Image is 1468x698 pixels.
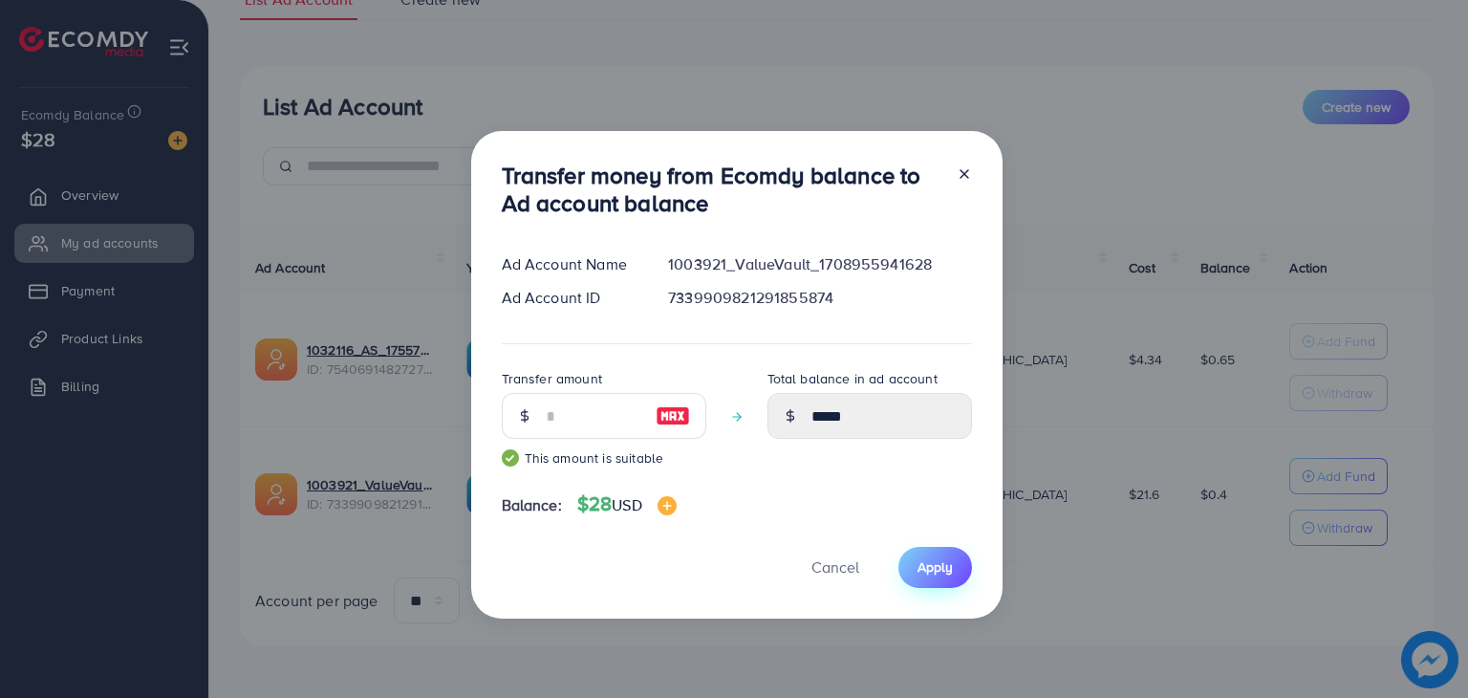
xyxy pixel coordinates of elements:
[577,492,677,516] h4: $28
[788,547,883,588] button: Cancel
[767,369,938,388] label: Total balance in ad account
[811,556,859,578] span: Cancel
[656,404,690,427] img: image
[653,287,986,309] div: 7339909821291855874
[502,448,706,468] small: This amount is suitable
[653,253,986,275] div: 1003921_ValueVault_1708955941628
[502,449,519,467] img: guide
[502,494,562,516] span: Balance:
[917,557,953,577] span: Apply
[486,253,654,275] div: Ad Account Name
[502,162,941,217] h3: Transfer money from Ecomdy balance to Ad account balance
[898,547,972,588] button: Apply
[502,369,602,388] label: Transfer amount
[658,496,677,515] img: image
[612,494,641,515] span: USD
[486,287,654,309] div: Ad Account ID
